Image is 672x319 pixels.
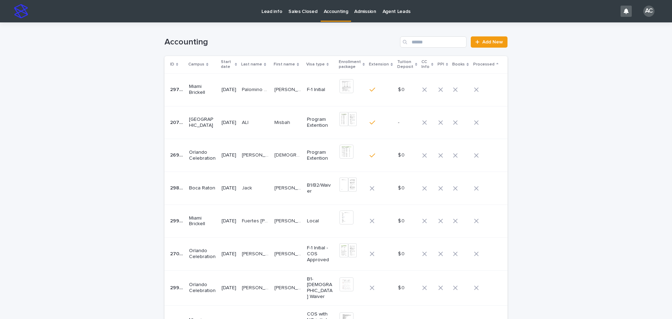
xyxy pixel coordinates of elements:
p: 26960 [170,151,185,158]
h1: Accounting [164,37,397,47]
p: Local [307,218,334,224]
p: Boca Raton [189,185,216,191]
p: Visa type [306,61,325,68]
p: 29890 [170,184,185,191]
p: $ 0 [398,217,406,224]
p: [GEOGRAPHIC_DATA] [189,117,216,129]
tr: 2978129781 Miami Brickell[DATE]Palomino VivasPalomino Vivas [PERSON_NAME][PERSON_NAME] F-1 Initia... [164,73,510,106]
p: Tuition Deposit [397,58,413,71]
p: [DATE] [222,87,236,93]
p: Last name [241,61,262,68]
p: [DATE] [222,251,236,257]
p: Books [452,61,465,68]
p: 29925 [170,284,185,291]
p: B1/B2/Waiver [307,182,334,194]
p: [DATE] [222,152,236,158]
p: Jack [242,184,253,191]
p: Program Extention [307,150,334,161]
p: B1-[DEMOGRAPHIC_DATA] Waiver [307,276,334,300]
tr: 2079020790 [GEOGRAPHIC_DATA][DATE]ALIALI MisbahMisbah Program Extention-- [164,106,510,139]
p: Orlando Celebration [189,282,216,294]
p: Campus [188,61,204,68]
tr: 2696026960 Orlando Celebration[DATE][PERSON_NAME][PERSON_NAME] [DEMOGRAPHIC_DATA][DEMOGRAPHIC_DAT... [164,139,510,172]
div: AC [643,6,654,17]
p: Start date [221,58,233,71]
p: F-1 Initial - COS Approved [307,245,334,263]
p: Orlando Celebration [189,150,216,161]
p: SAVASTANO NAVES [242,151,270,158]
tr: 2700027000 Orlando Celebration[DATE][PERSON_NAME][PERSON_NAME] [PERSON_NAME] [PERSON_NAME][PERSON... [164,237,510,270]
input: Search [400,36,467,48]
p: CC Info [421,58,429,71]
p: Kyran Raquel [274,250,303,257]
p: Misbah [274,118,292,126]
p: PPI [437,61,444,68]
p: [DATE] [222,285,236,291]
tr: 2996429964 Miami Brickell[DATE]Fuertes [PERSON_NAME]Fuertes [PERSON_NAME] [PERSON_NAME][PERSON_NA... [164,204,510,237]
tr: 2989029890 Boca Raton[DATE]JackJack [PERSON_NAME] [PERSON_NAME][PERSON_NAME] [PERSON_NAME] B1/B2/... [164,172,510,205]
p: $ 0 [398,284,406,291]
p: Palomino Vivas [242,85,270,93]
p: Henrique Antonio [274,284,303,291]
tr: 2992529925 Orlando Celebration[DATE][PERSON_NAME] DO [PERSON_NAME][PERSON_NAME] DO [PERSON_NAME] ... [164,270,510,305]
p: 27000 [170,250,185,257]
p: Arruda Bezerra [274,184,303,191]
p: [DATE] [222,218,236,224]
p: $ 0 [398,85,406,93]
p: Fuertes Peralta [242,217,270,224]
p: Miami Brickell [189,215,216,227]
p: 20790 [170,118,185,126]
p: COSTELLA DO NASCIMENTO [242,284,270,291]
p: $ 0 [398,184,406,191]
p: [PERSON_NAME] [274,85,303,93]
p: $ 0 [398,151,406,158]
img: stacker-logo-s-only.png [14,4,28,18]
p: Lervis Alexander [274,217,303,224]
p: Enrollment package [339,58,361,71]
p: [DATE] [222,185,236,191]
p: ALI [242,118,250,126]
a: Add New [471,36,507,48]
span: Add New [482,40,503,44]
p: [DEMOGRAPHIC_DATA] [274,151,303,158]
p: $ 0 [398,250,406,257]
p: First name [274,61,295,68]
p: Processed [473,61,495,68]
p: - [398,118,401,126]
p: ID [170,61,174,68]
p: Orlando Celebration [189,248,216,260]
p: Extension [369,61,389,68]
p: Program Extention [307,117,334,129]
p: Miami Brickell [189,84,216,96]
p: 29964 [170,217,185,224]
p: F-1 Initial [307,87,334,93]
p: [DATE] [222,120,236,126]
p: 29781 [170,85,185,93]
p: BARROS MIRANDA [242,250,270,257]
